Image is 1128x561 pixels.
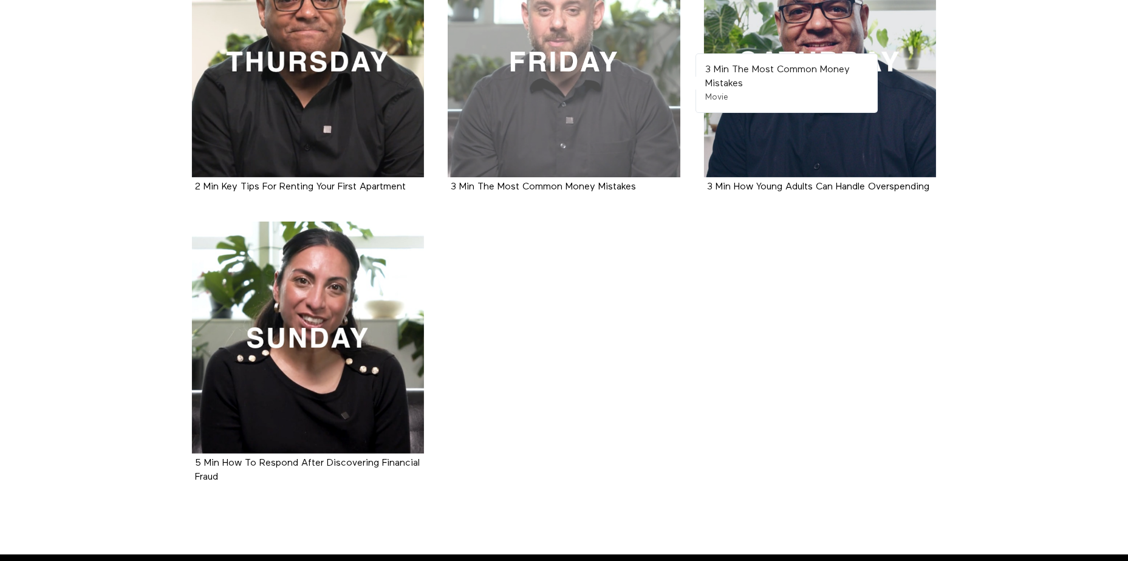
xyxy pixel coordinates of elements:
[707,182,929,192] strong: 3 Min How Young Adults Can Handle Overspending
[195,182,406,192] strong: 2 Min Key Tips For Renting Your First Apartment
[705,65,850,89] strong: 3 Min The Most Common Money Mistakes
[707,182,929,191] a: 3 Min How Young Adults Can Handle Overspending
[192,222,425,454] a: 5 Min How To Respond After Discovering Financial Fraud
[705,93,728,101] span: Movie
[195,182,406,191] a: 2 Min Key Tips For Renting Your First Apartment
[195,458,420,481] a: 5 Min How To Respond After Discovering Financial Fraud
[451,182,636,192] strong: 3 Min The Most Common Money Mistakes
[451,182,636,191] a: 3 Min The Most Common Money Mistakes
